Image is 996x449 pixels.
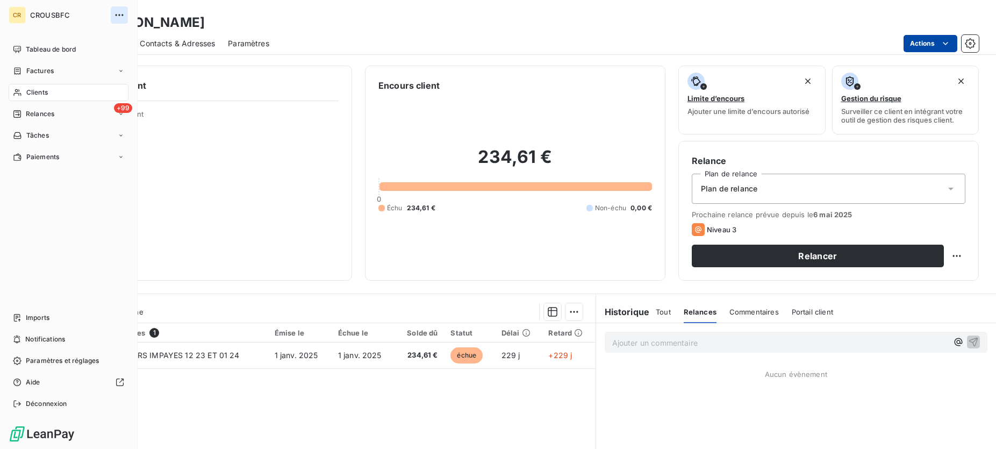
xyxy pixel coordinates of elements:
div: CR [9,6,26,24]
span: Déconnexion [26,399,67,409]
div: Pièces comptables [78,328,262,338]
span: +99 [114,103,132,113]
img: Logo LeanPay [9,425,75,443]
a: Clients [9,84,128,101]
span: Notifications [25,334,65,344]
span: 1 janv. 2025 [275,351,318,360]
span: Tout [656,308,671,316]
a: Imports [9,309,128,326]
div: Échue le [338,329,389,337]
h6: Informations client [65,79,339,92]
div: Délai [501,329,536,337]
span: 1 [149,328,159,338]
span: Tableau de bord [26,45,76,54]
span: Relances [26,109,54,119]
span: Limite d’encours [687,94,744,103]
span: 6 mai 2025 [813,210,852,219]
span: Non-échu [595,203,626,213]
span: Relances [684,308,716,316]
span: Gestion du risque [841,94,901,103]
a: +99Relances [9,105,128,123]
span: 0324 PEC LOYERS IMPAYES 12 23 ET 01 24 [78,351,240,360]
button: Limite d’encoursAjouter une limite d’encours autorisé [678,66,826,134]
button: Gestion du risqueSurveiller ce client en intégrant votre outil de gestion des risques client. [832,66,979,134]
iframe: Intercom live chat [959,412,985,438]
span: 234,61 € [402,350,438,361]
h6: Historique [596,305,650,318]
span: Portail client [792,308,833,316]
h2: 234,61 € [378,146,652,179]
span: Niveau 3 [707,225,736,234]
a: Paiements [9,148,128,166]
h6: Encours client [378,79,440,92]
span: Aide [26,377,40,387]
span: Tâches [26,131,49,140]
span: Commentaires [729,308,779,316]
div: Statut [450,329,488,337]
span: Propriétés Client [87,110,339,125]
button: Relancer [692,245,944,267]
a: Aide [9,374,128,391]
div: Retard [548,329,589,337]
a: Paramètres et réglages [9,352,128,369]
span: Plan de relance [701,183,757,194]
span: 1 janv. 2025 [338,351,382,360]
span: Paiements [26,152,59,162]
span: Aucun évènement [765,370,827,379]
span: CROUSBFC [30,11,108,19]
span: Clients [26,88,48,97]
span: +229 j [548,351,572,360]
div: Solde dû [402,329,438,337]
span: Échu [387,203,403,213]
button: Actions [904,35,957,52]
span: 229 j [501,351,520,360]
span: Imports [26,313,49,323]
span: Paramètres [228,38,269,49]
span: Factures [26,66,54,76]
a: Factures [9,62,128,80]
span: 0,00 € [630,203,652,213]
h6: Relance [692,154,965,167]
div: Émise le [275,329,325,337]
a: Tableau de bord [9,41,128,58]
span: Contacts & Adresses [140,38,215,49]
span: Ajouter une limite d’encours autorisé [687,107,809,116]
span: 234,61 € [407,203,435,213]
h3: [PERSON_NAME] [95,13,205,32]
span: 0 [377,195,381,203]
span: Paramètres et réglages [26,356,99,366]
a: Tâches [9,127,128,144]
span: échue [450,347,483,364]
span: Surveiller ce client en intégrant votre outil de gestion des risques client. [841,107,970,124]
span: Prochaine relance prévue depuis le [692,210,965,219]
